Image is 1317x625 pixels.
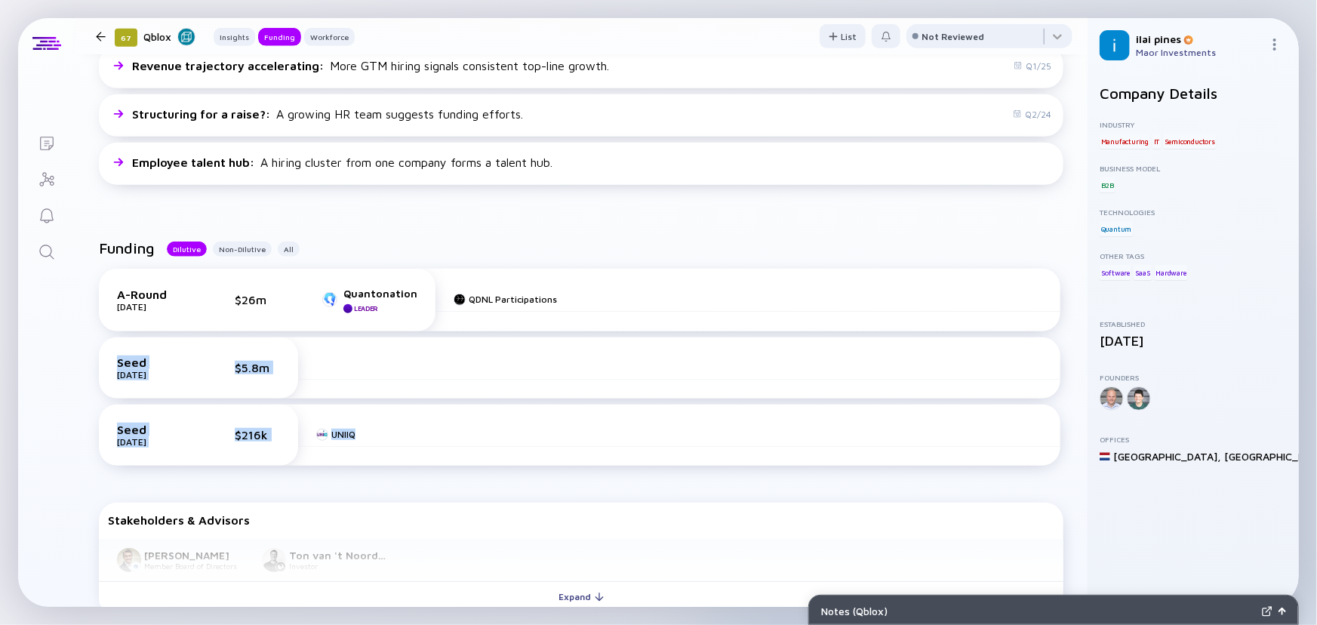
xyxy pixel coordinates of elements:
div: Manufacturing [1100,134,1150,149]
div: $26m [235,293,280,306]
button: Expand [99,581,1063,611]
div: A hiring cluster from one company forms a talent hub. [132,155,552,169]
div: IT [1152,134,1162,149]
div: Q1/25 [1014,60,1051,72]
img: Netherlands Flag [1100,451,1110,462]
div: Qblox [143,27,195,46]
div: Technologies [1100,208,1287,217]
div: SaaS [1134,265,1152,280]
a: QuantonationLeader [322,287,417,313]
div: Other Tags [1100,251,1287,260]
div: $216k [235,428,280,442]
a: Investor Map [18,160,75,196]
div: Software [1100,265,1131,280]
a: QDNL Participations [454,294,557,305]
div: Hardware [1155,265,1188,280]
div: Quantonation [343,287,417,300]
div: List [820,25,866,48]
div: Business Model [1100,164,1287,173]
a: Search [18,232,75,269]
a: Lists [18,124,75,160]
div: Established [1100,319,1287,328]
div: Notes ( Qblox ) [821,605,1256,617]
div: More GTM hiring signals consistent top-line growth. [132,59,609,72]
button: All [278,242,300,257]
div: B2B [1100,177,1115,192]
img: Open Notes [1279,608,1286,615]
div: Expand [550,585,613,608]
a: Reminders [18,196,75,232]
div: [DATE] [117,301,192,312]
div: Industry [1100,120,1287,129]
div: UNIIQ [331,429,355,440]
div: A-Round [117,288,192,301]
div: 67 [115,29,137,47]
div: Seed [117,423,192,436]
div: [GEOGRAPHIC_DATA] , [1113,450,1221,463]
button: Workforce [304,28,355,46]
div: ilai pines [1136,32,1263,45]
div: Workforce [304,29,355,45]
img: Menu [1269,38,1281,51]
div: [DATE] [117,369,192,380]
div: A growing HR team suggests funding efforts. [132,107,523,121]
div: $5.8m [235,361,280,374]
div: QDNL Participations [469,294,557,305]
div: Insights [214,29,255,45]
span: Structuring for a raise? : [132,107,273,121]
div: Funding [258,29,301,45]
div: Stakeholders & Advisors [108,513,1054,527]
div: Offices [1100,435,1287,444]
div: Quantum [1100,221,1134,236]
button: Non-Dilutive [213,242,272,257]
div: Q2/24 [1013,109,1051,120]
div: Maor Investments [1136,47,1263,58]
button: List [820,24,866,48]
img: ilai Profile Picture [1100,30,1130,60]
button: Funding [258,28,301,46]
button: Dilutive [167,242,207,257]
span: Revenue trajectory accelerating : [132,59,327,72]
div: Founders [1100,373,1287,382]
h2: Funding [99,239,155,257]
h2: Company Details [1100,85,1287,102]
div: [DATE] [1100,333,1287,349]
div: Not Reviewed [922,31,984,42]
span: Employee talent hub : [132,155,257,169]
div: Semiconductors [1163,134,1217,149]
div: Seed [117,356,192,369]
button: Insights [214,28,255,46]
div: [DATE] [117,436,192,448]
div: Leader [354,304,378,312]
img: Expand Notes [1262,606,1272,617]
a: UNIIQ [316,429,355,440]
